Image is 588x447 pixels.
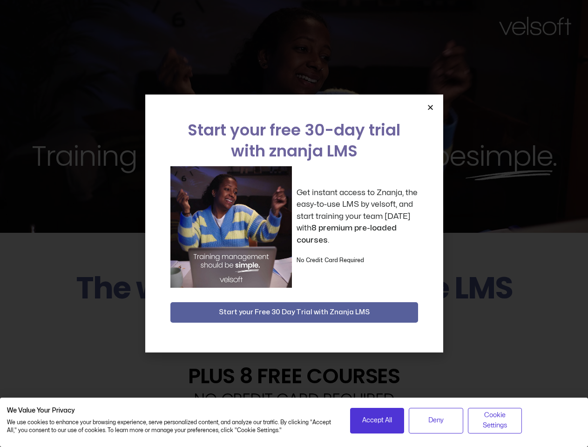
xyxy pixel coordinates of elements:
iframe: chat widget [470,427,583,447]
button: Deny all cookies [409,408,463,433]
span: Cookie Settings [474,410,516,431]
img: a woman sitting at her laptop dancing [170,166,292,288]
button: Start your Free 30 Day Trial with Znanja LMS [170,302,418,323]
strong: 8 premium pre-loaded courses [297,224,397,244]
a: Close [427,104,434,111]
h2: Start your free 30-day trial with znanja LMS [170,120,418,162]
button: Accept all cookies [350,408,405,433]
h2: We Value Your Privacy [7,406,336,415]
p: Get instant access to Znanja, the easy-to-use LMS by velsoft, and start training your team [DATE]... [297,187,418,246]
strong: No Credit Card Required [297,257,364,263]
button: Adjust cookie preferences [468,408,522,433]
p: We use cookies to enhance your browsing experience, serve personalized content, and analyze our t... [7,419,336,434]
span: Deny [428,415,444,426]
span: Accept All [362,415,392,426]
span: Start your Free 30 Day Trial with Znanja LMS [219,307,370,318]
